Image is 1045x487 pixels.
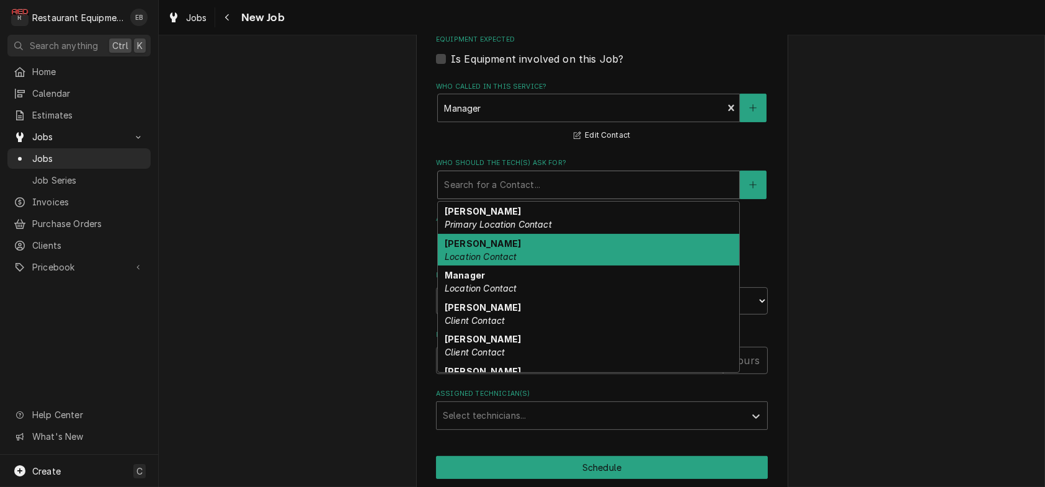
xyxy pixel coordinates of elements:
[7,235,151,256] a: Clients
[32,261,126,274] span: Pricebook
[740,94,766,122] button: Create New Contact
[436,214,768,255] div: Attachments
[749,181,757,189] svg: Create New Contact
[445,283,517,293] em: Location Contact
[445,347,505,357] em: Client Contact
[11,9,29,26] div: R
[32,174,145,187] span: Job Series
[32,87,145,100] span: Calendar
[218,7,238,27] button: Navigate back
[723,347,768,374] div: hours
[445,206,521,217] strong: [PERSON_NAME]
[445,302,521,313] strong: [PERSON_NAME]
[32,195,145,208] span: Invoices
[436,389,768,399] label: Assigned Technician(s)
[7,105,151,125] a: Estimates
[130,9,148,26] div: Emily Bird's Avatar
[436,456,768,479] button: Schedule
[436,158,768,199] div: Who should the tech(s) ask for?
[11,9,29,26] div: Restaurant Equipment Diagnostics's Avatar
[749,104,757,112] svg: Create New Contact
[445,334,521,344] strong: [PERSON_NAME]
[7,127,151,147] a: Go to Jobs
[32,130,126,143] span: Jobs
[7,426,151,447] a: Go to What's New
[32,217,145,230] span: Purchase Orders
[7,83,151,104] a: Calendar
[436,330,768,340] label: Estimated Job Duration
[32,466,61,476] span: Create
[436,270,768,280] label: Estimated Arrival Time
[7,148,151,169] a: Jobs
[436,214,768,224] label: Attachments
[436,456,768,479] div: Button Group Row
[186,11,207,24] span: Jobs
[740,171,766,199] button: Create New Contact
[451,51,623,66] label: Is Equipment involved on this Job?
[436,82,768,143] div: Who called in this service?
[7,257,151,277] a: Go to Pricebook
[32,65,145,78] span: Home
[162,7,212,28] a: Jobs
[7,170,151,190] a: Job Series
[436,389,768,429] div: Assigned Technician(s)
[445,251,517,262] em: Location Contact
[445,315,505,326] em: Client Contact
[112,39,128,52] span: Ctrl
[7,35,151,56] button: Search anythingCtrlK
[32,109,145,122] span: Estimates
[436,35,768,66] div: Equipment Expected
[136,465,143,478] span: C
[436,82,768,92] label: Who called in this service?
[436,270,768,315] div: Estimated Arrival Time
[445,270,485,280] strong: Manager
[7,61,151,82] a: Home
[32,11,123,24] div: Restaurant Equipment Diagnostics
[572,128,632,143] button: Edit Contact
[137,39,143,52] span: K
[32,430,143,443] span: What's New
[32,408,143,421] span: Help Center
[445,366,521,377] strong: [PERSON_NAME]
[30,39,98,52] span: Search anything
[32,239,145,252] span: Clients
[238,9,285,26] span: New Job
[7,192,151,212] a: Invoices
[32,152,145,165] span: Jobs
[7,404,151,425] a: Go to Help Center
[436,35,768,45] label: Equipment Expected
[445,238,521,249] strong: [PERSON_NAME]
[445,219,552,230] em: Primary Location Contact
[436,287,597,315] input: Date
[436,158,768,168] label: Who should the tech(s) ask for?
[436,330,768,374] div: Estimated Job Duration
[7,213,151,234] a: Purchase Orders
[130,9,148,26] div: EB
